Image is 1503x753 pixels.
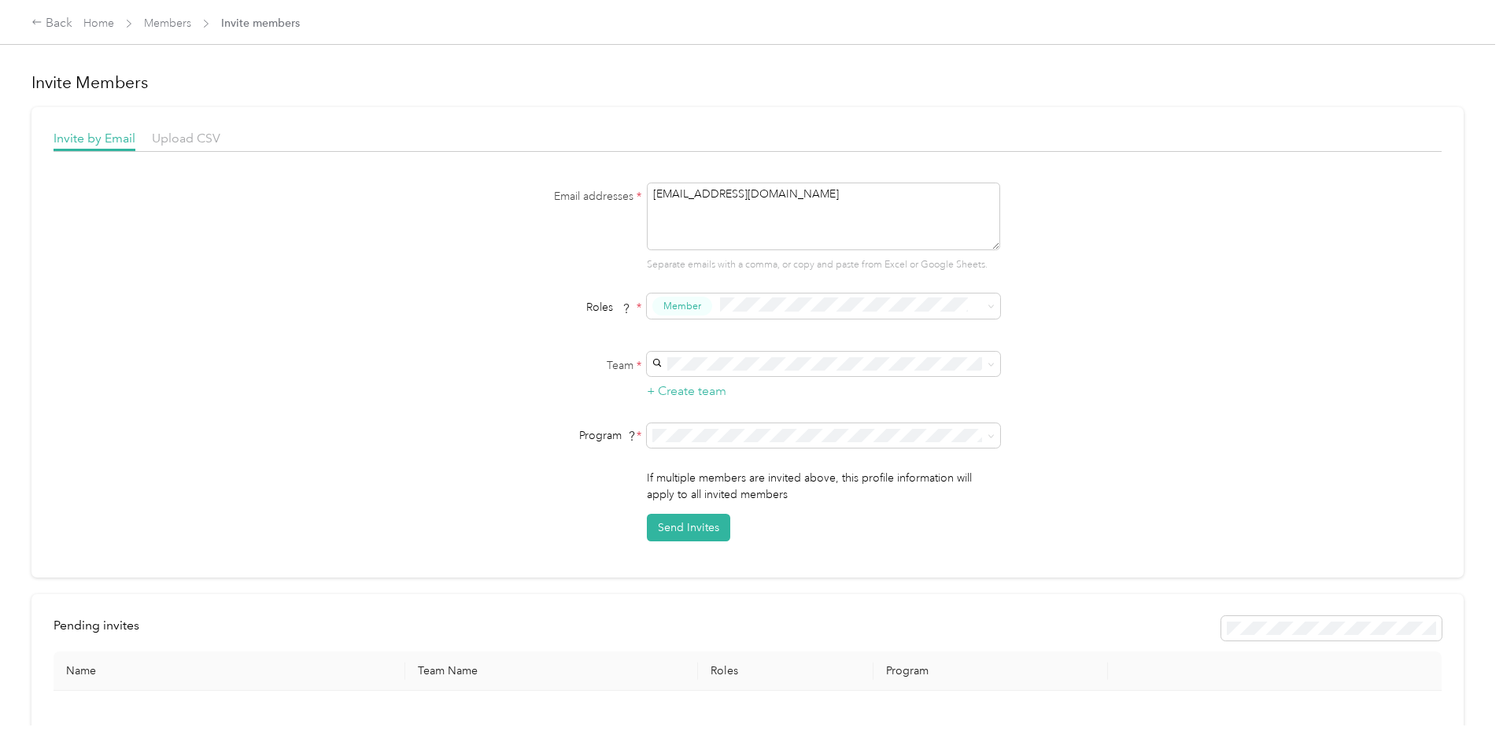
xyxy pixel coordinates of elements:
a: Home [83,17,114,30]
span: Pending invites [54,618,139,633]
th: Team Name [405,651,698,691]
span: Roles [581,295,637,319]
span: Upload CSV [152,131,220,146]
span: Invite by Email [54,131,135,146]
h1: Invite Members [31,72,1464,94]
div: Program [445,427,641,444]
button: Send Invites [647,514,730,541]
label: Email addresses [445,188,641,205]
div: Back [31,14,72,33]
th: Program [873,651,1108,691]
label: Team [445,357,641,374]
div: left-menu [54,616,150,641]
th: Roles [698,651,873,691]
a: Members [144,17,191,30]
p: If multiple members are invited above, this profile information will apply to all invited members [647,470,1000,503]
span: Member [663,299,701,313]
th: Name [54,651,405,691]
p: Separate emails with a comma, or copy and paste from Excel or Google Sheets. [647,258,1000,272]
span: Invite members [221,15,300,31]
button: Member [652,297,712,316]
button: + Create team [647,382,726,401]
textarea: [EMAIL_ADDRESS][DOMAIN_NAME] [647,183,1000,250]
div: info-bar [54,616,1442,641]
iframe: Everlance-gr Chat Button Frame [1415,665,1503,753]
div: Resend all invitations [1221,616,1442,641]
